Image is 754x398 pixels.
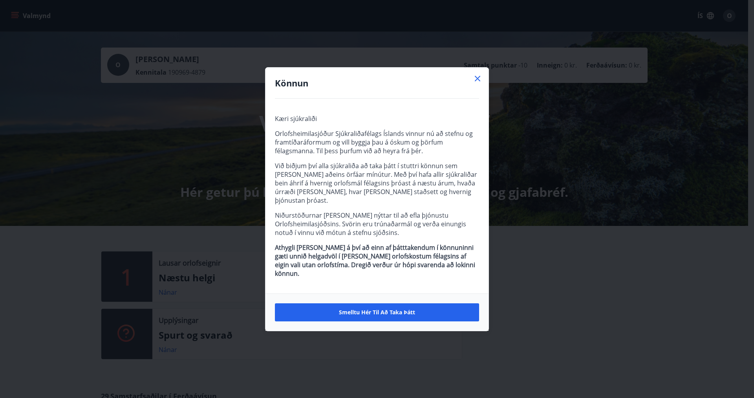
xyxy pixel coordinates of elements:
button: Smelltu hér til að taka þátt [275,303,479,321]
p: Kæri sjúkraliði [275,114,479,123]
p: Orlofsheimilasjóður Sjúkraliðafélags Íslands vinnur nú að stefnu og framtíðaráformum og vill bygg... [275,129,479,155]
span: Smelltu hér til að taka þátt [339,308,415,316]
p: Við biðjum því alla sjúkraliða að taka þátt í stuttri könnun sem [PERSON_NAME] aðeins örfáar mínú... [275,161,479,205]
h4: Könnun [275,77,479,89]
strong: Athygli [PERSON_NAME] á því að einn af þátttakendum í könnuninni gæti unnið helgadvöl í [PERSON_N... [275,243,475,278]
p: Niðurstöðurnar [PERSON_NAME] nýttar til að efla þjónustu Orlofsheimilasjóðsins. Svörin eru trúnað... [275,211,479,237]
